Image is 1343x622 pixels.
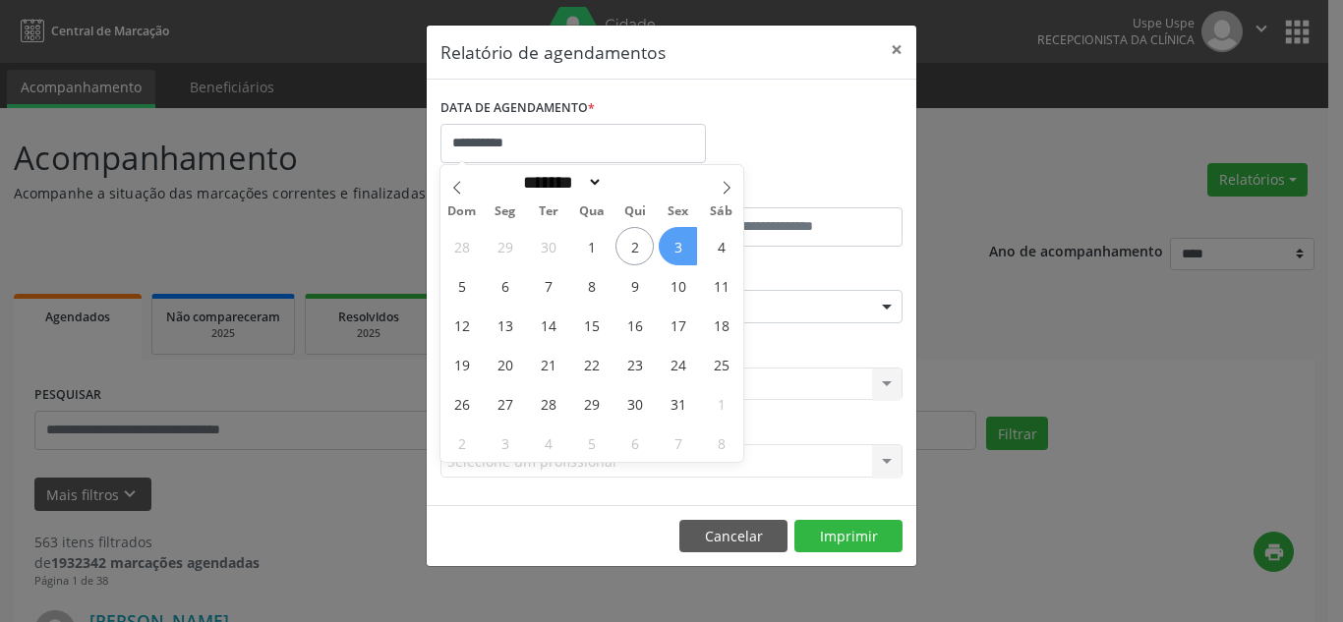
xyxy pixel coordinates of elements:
span: Outubro 28, 2025 [529,384,567,423]
span: Outubro 20, 2025 [486,345,524,383]
span: Outubro 22, 2025 [572,345,611,383]
span: Outubro 15, 2025 [572,306,611,344]
select: Month [516,172,603,193]
span: Outubro 24, 2025 [659,345,697,383]
span: Outubro 31, 2025 [659,384,697,423]
span: Outubro 6, 2025 [486,266,524,305]
span: Setembro 30, 2025 [529,227,567,265]
span: Outubro 18, 2025 [702,306,740,344]
span: Outubro 16, 2025 [615,306,654,344]
span: Outubro 3, 2025 [659,227,697,265]
button: Close [877,26,916,74]
span: Outubro 19, 2025 [442,345,481,383]
span: Novembro 4, 2025 [529,424,567,462]
span: Novembro 2, 2025 [442,424,481,462]
span: Outubro 5, 2025 [442,266,481,305]
span: Seg [484,205,527,218]
span: Novembro 3, 2025 [486,424,524,462]
h5: Relatório de agendamentos [440,39,666,65]
span: Outubro 12, 2025 [442,306,481,344]
span: Outubro 7, 2025 [529,266,567,305]
span: Outubro 13, 2025 [486,306,524,344]
span: Outubro 26, 2025 [442,384,481,423]
span: Novembro 7, 2025 [659,424,697,462]
span: Outubro 21, 2025 [529,345,567,383]
span: Ter [527,205,570,218]
span: Outubro 25, 2025 [702,345,740,383]
span: Setembro 28, 2025 [442,227,481,265]
span: Setembro 29, 2025 [486,227,524,265]
span: Outubro 8, 2025 [572,266,611,305]
span: Sáb [700,205,743,218]
span: Outubro 2, 2025 [615,227,654,265]
span: Outubro 17, 2025 [659,306,697,344]
span: Novembro 6, 2025 [615,424,654,462]
span: Novembro 5, 2025 [572,424,611,462]
button: Imprimir [794,520,903,553]
span: Outubro 23, 2025 [615,345,654,383]
span: Outubro 10, 2025 [659,266,697,305]
span: Outubro 1, 2025 [572,227,611,265]
span: Outubro 14, 2025 [529,306,567,344]
span: Outubro 11, 2025 [702,266,740,305]
span: Novembro 8, 2025 [702,424,740,462]
span: Outubro 30, 2025 [615,384,654,423]
label: ATÉ [676,177,903,207]
span: Outubro 9, 2025 [615,266,654,305]
span: Qua [570,205,613,218]
span: Qui [613,205,657,218]
span: Outubro 4, 2025 [702,227,740,265]
input: Year [603,172,668,193]
span: Novembro 1, 2025 [702,384,740,423]
span: Sex [657,205,700,218]
span: Outubro 29, 2025 [572,384,611,423]
button: Cancelar [679,520,788,553]
span: Dom [440,205,484,218]
label: DATA DE AGENDAMENTO [440,93,595,124]
span: Outubro 27, 2025 [486,384,524,423]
